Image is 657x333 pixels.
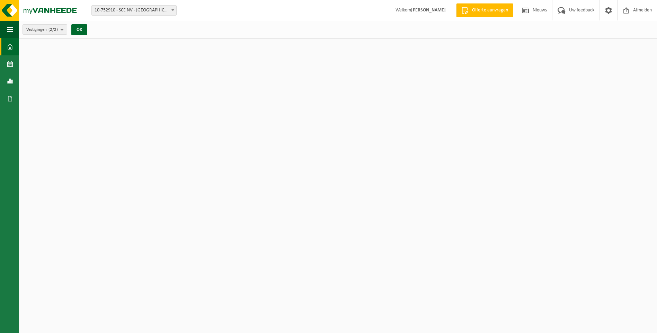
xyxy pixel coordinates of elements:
[411,8,446,13] strong: [PERSON_NAME]
[71,24,87,35] button: OK
[26,25,58,35] span: Vestigingen
[48,27,58,32] count: (2/2)
[92,6,176,15] span: 10-752910 - SCE NV - LICHTERVELDE
[470,7,510,14] span: Offerte aanvragen
[23,24,67,35] button: Vestigingen(2/2)
[91,5,177,16] span: 10-752910 - SCE NV - LICHTERVELDE
[456,3,513,17] a: Offerte aanvragen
